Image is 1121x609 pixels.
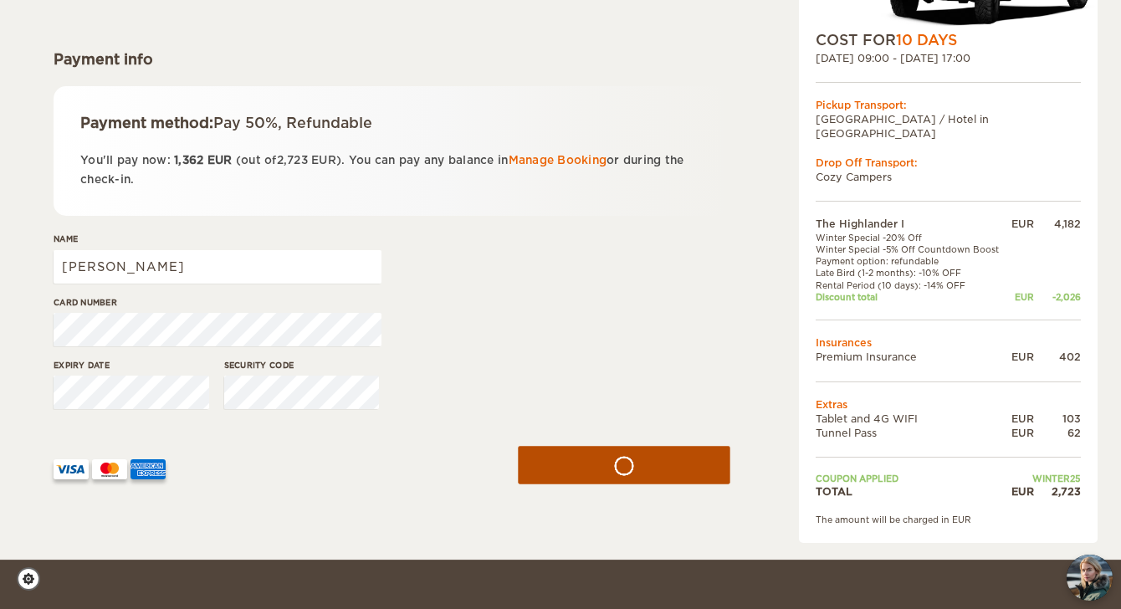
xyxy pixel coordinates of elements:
p: You'll pay now: (out of ). You can pay any balance in or during the check-in. [80,151,700,190]
div: EUR [1008,484,1034,499]
td: Payment option: refundable [816,255,1008,267]
label: Security code [224,359,380,371]
label: Card number [54,296,381,309]
td: Extras [816,397,1081,412]
div: Drop Off Transport: [816,156,1081,170]
td: Insurances [816,335,1081,350]
div: Payment info [54,49,727,69]
td: Late Bird (1-2 months): -10% OFF [816,267,1008,279]
td: The Highlander I [816,217,1008,231]
div: Payment method: [80,113,700,133]
td: Tablet and 4G WIFI [816,412,1008,426]
div: EUR [1008,426,1034,440]
label: Name [54,233,381,245]
div: 4,182 [1034,217,1081,231]
div: [DATE] 09:00 - [DATE] 17:00 [816,51,1081,65]
td: Cozy Campers [816,170,1081,184]
div: 103 [1034,412,1081,426]
span: EUR [207,154,233,166]
div: -2,026 [1034,291,1081,303]
span: 2,723 [277,154,308,166]
td: Premium Insurance [816,350,1008,364]
td: Coupon applied [816,473,1008,484]
img: Freyja at Cozy Campers [1067,555,1113,601]
a: Cookie settings [17,567,51,591]
button: chat-button [1067,555,1113,601]
label: Expiry date [54,359,209,371]
td: Winter Special -20% Off [816,232,1008,243]
div: EUR [1008,350,1034,364]
span: Pay 50%, Refundable [213,115,372,131]
div: 402 [1034,350,1081,364]
a: Manage Booking [509,154,607,166]
div: EUR [1008,412,1034,426]
td: Tunnel Pass [816,426,1008,440]
td: [GEOGRAPHIC_DATA] / Hotel in [GEOGRAPHIC_DATA] [816,112,1081,141]
div: The amount will be charged in EUR [816,514,1081,525]
td: Rental Period (10 days): -14% OFF [816,279,1008,291]
div: 2,723 [1034,484,1081,499]
span: 10 Days [896,32,957,49]
img: AMEX [131,459,166,479]
div: Pickup Transport: [816,98,1081,112]
img: VISA [54,459,89,479]
img: mastercard [92,459,127,479]
div: COST FOR [816,30,1081,50]
td: Discount total [816,291,1008,303]
span: EUR [311,154,336,166]
td: WINTER25 [1008,473,1081,484]
div: EUR [1008,291,1034,303]
div: EUR [1008,217,1034,231]
td: Winter Special -5% Off Countdown Boost [816,243,1008,255]
div: 62 [1034,426,1081,440]
td: TOTAL [816,484,1008,499]
span: 1,362 [174,154,203,166]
